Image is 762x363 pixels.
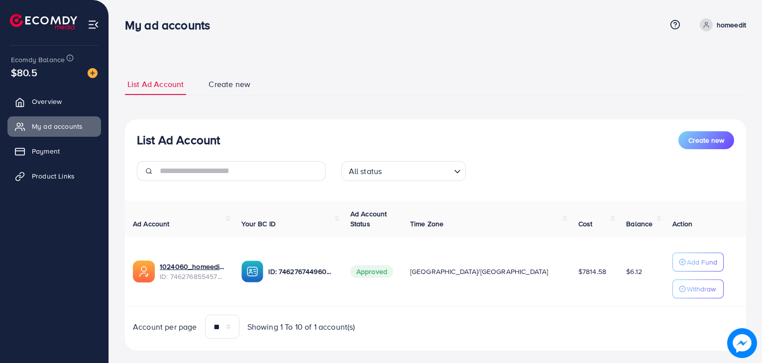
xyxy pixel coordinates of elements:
[687,283,716,295] p: Withdraw
[687,256,717,268] p: Add Fund
[125,18,218,32] h3: My ad accounts
[672,219,692,229] span: Action
[160,262,225,282] div: <span class='underline'>1024060_homeedit7_1737561213516</span></br>7462768554572742672
[688,135,724,145] span: Create new
[137,133,220,147] h3: List Ad Account
[410,219,443,229] span: Time Zone
[350,265,393,278] span: Approved
[133,219,170,229] span: Ad Account
[626,267,642,276] span: $6.12
[696,18,746,31] a: homeedit
[672,279,724,298] button: Withdraw
[32,121,83,131] span: My ad accounts
[127,79,184,90] span: List Ad Account
[32,146,60,156] span: Payment
[160,262,225,272] a: 1024060_homeedit7_1737561213516
[7,141,101,161] a: Payment
[7,116,101,136] a: My ad accounts
[247,321,355,333] span: Showing 1 To 10 of 1 account(s)
[88,19,99,30] img: menu
[133,261,155,282] img: ic-ads-acc.e4c84228.svg
[32,96,62,106] span: Overview
[241,219,276,229] span: Your BC ID
[88,68,98,78] img: image
[209,79,250,90] span: Create new
[385,162,449,179] input: Search for option
[7,166,101,186] a: Product Links
[32,171,75,181] span: Product Links
[727,328,757,358] img: image
[717,19,746,31] p: homeedit
[626,219,653,229] span: Balance
[341,161,466,181] div: Search for option
[241,261,263,282] img: ic-ba-acc.ded83a64.svg
[350,209,387,229] span: Ad Account Status
[410,267,548,276] span: [GEOGRAPHIC_DATA]/[GEOGRAPHIC_DATA]
[11,55,65,65] span: Ecomdy Balance
[678,131,734,149] button: Create new
[578,219,593,229] span: Cost
[347,164,384,179] span: All status
[160,272,225,281] span: ID: 7462768554572742672
[11,65,37,80] span: $80.5
[672,253,724,272] button: Add Fund
[10,14,77,29] img: logo
[268,266,334,277] p: ID: 7462767449604177937
[133,321,197,333] span: Account per page
[578,267,606,276] span: $7814.58
[7,91,101,111] a: Overview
